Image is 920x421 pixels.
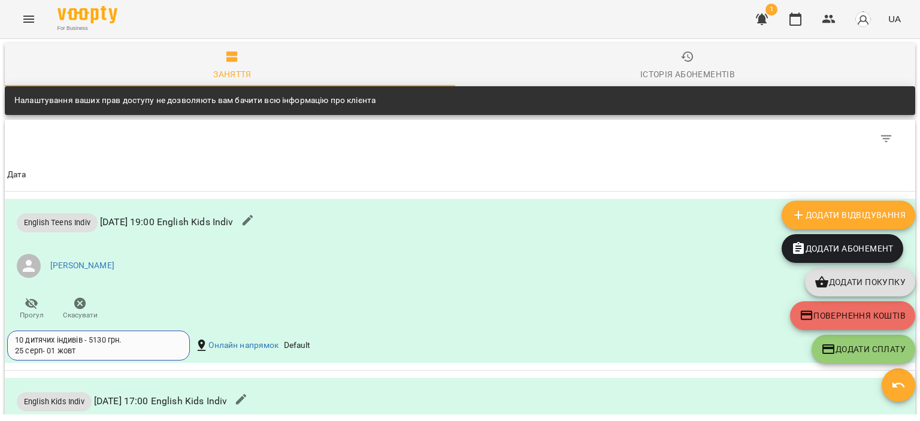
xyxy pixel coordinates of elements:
[821,342,906,356] span: Додати Сплату
[791,208,906,222] span: Додати Відвідування
[7,168,26,182] div: Дата
[805,268,915,296] button: Додати покупку
[855,11,871,28] img: avatar_s.png
[7,292,56,326] button: Прогул
[17,392,227,411] p: [DATE] 17:00 English Kids Indiv
[765,4,777,16] span: 1
[50,260,114,272] a: [PERSON_NAME]
[15,335,182,346] div: 10 дитячих індивів - 5130 грн.
[7,331,190,361] div: 10 дитячих індивів - 5130 грн.25 серп- 01 жовт
[888,13,901,25] span: UA
[56,292,104,326] button: Скасувати
[7,168,913,182] span: Дата
[17,396,92,407] span: English Kids Indiv
[782,201,915,229] button: Додати Відвідування
[15,346,75,356] div: 25 серп - 01 жовт
[57,25,117,32] span: For Business
[213,67,252,81] div: Заняття
[782,234,903,263] button: Додати Абонемент
[208,340,279,352] a: Онлайн напрямок
[790,301,915,330] button: Повернення коштів
[17,213,234,232] p: [DATE] 19:00 English Kids Indiv
[812,335,915,364] button: Додати Сплату
[640,67,735,81] div: Історія абонементів
[872,125,901,153] button: Фільтр
[883,8,906,30] button: UA
[20,310,44,320] span: Прогул
[63,310,98,320] span: Скасувати
[17,217,98,228] span: English Teens Indiv
[800,308,906,323] span: Повернення коштів
[7,168,26,182] div: Sort
[14,90,376,111] div: Налаштування ваших прав доступу не дозволяють вам бачити всю інформацію про клієнта
[14,5,43,34] button: Menu
[282,337,313,354] div: Default
[5,120,915,158] div: Table Toolbar
[815,275,906,289] span: Додати покупку
[57,6,117,23] img: Voopty Logo
[791,241,894,256] span: Додати Абонемент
